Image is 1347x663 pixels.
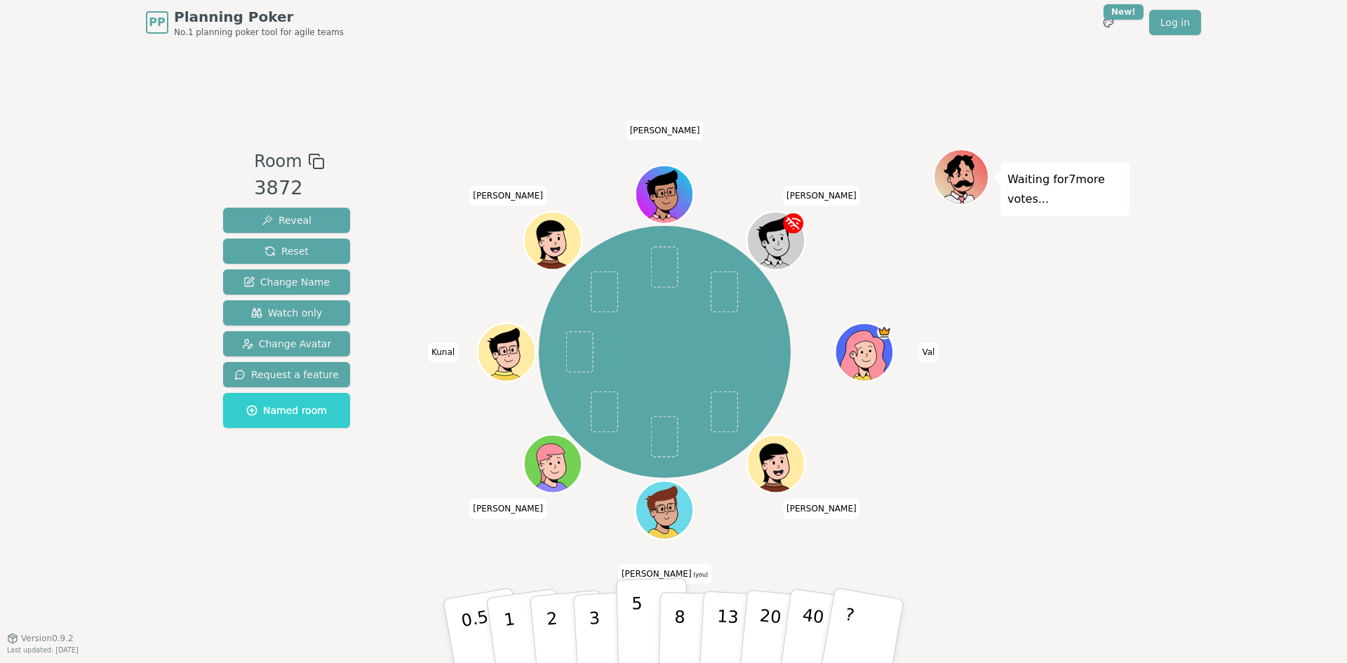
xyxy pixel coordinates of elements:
button: Version0.9.2 [7,633,74,644]
span: Click to change your name [626,121,704,140]
span: Planning Poker [174,7,344,27]
span: No.1 planning poker tool for agile teams [174,27,344,38]
button: Named room [223,393,350,428]
a: Log in [1149,10,1201,35]
span: Val is the host [878,325,892,340]
span: Change Avatar [242,337,332,351]
button: New! [1096,10,1121,35]
span: Room [254,149,302,174]
span: Request a feature [234,368,339,382]
span: Click to change your name [783,186,860,206]
span: Click to change your name [469,186,547,206]
span: Watch only [251,306,323,320]
button: Click to change your avatar [637,483,692,537]
span: Last updated: [DATE] [7,646,79,654]
span: Click to change your name [428,342,458,362]
button: Request a feature [223,362,350,387]
div: 3872 [254,174,324,203]
span: Reveal [262,213,311,227]
button: Reset [223,239,350,264]
span: Version 0.9.2 [21,633,74,644]
span: Click to change your name [918,342,938,362]
button: Change Avatar [223,331,350,356]
span: Click to change your name [469,499,547,518]
button: Reveal [223,208,350,233]
button: Change Name [223,269,350,295]
span: Named room [246,403,327,417]
a: PPPlanning PokerNo.1 planning poker tool for agile teams [146,7,344,38]
span: Change Name [243,275,330,289]
button: Watch only [223,300,350,326]
span: Click to change your name [618,564,711,584]
span: PP [149,14,165,31]
span: Reset [264,244,309,258]
div: New! [1104,4,1144,20]
p: Waiting for 7 more votes... [1007,170,1122,209]
span: Click to change your name [783,499,860,518]
span: (you) [692,572,709,578]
